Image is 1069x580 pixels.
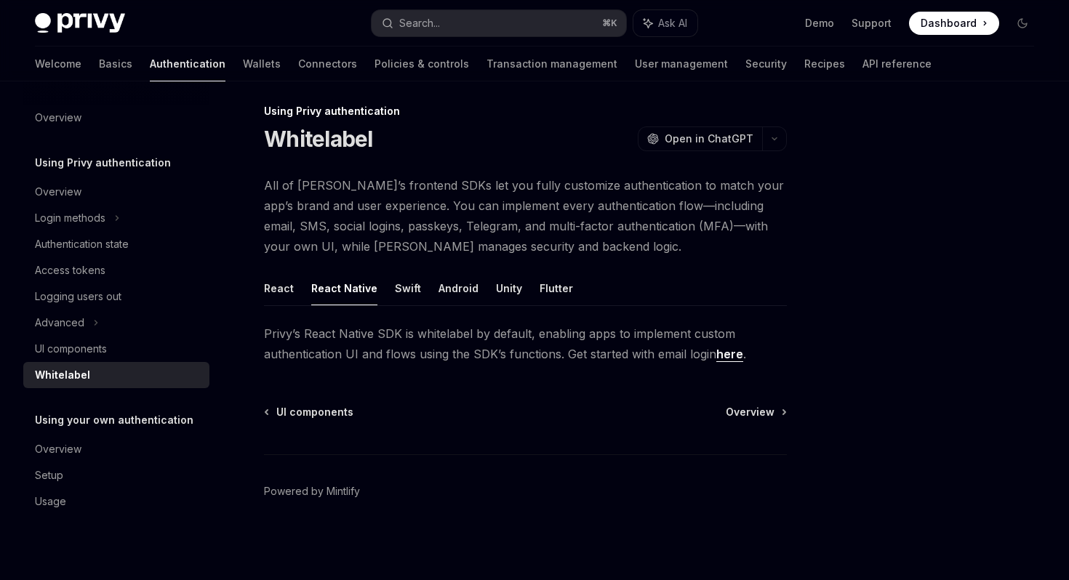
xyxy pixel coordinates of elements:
a: Authentication [150,47,225,81]
a: here [716,347,743,362]
span: Open in ChatGPT [665,132,753,146]
div: UI components [35,340,107,358]
a: User management [635,47,728,81]
a: Overview [23,105,209,131]
a: Authentication state [23,231,209,257]
button: Ask AI [633,10,697,36]
a: Connectors [298,47,357,81]
button: Flutter [540,271,573,305]
div: Logging users out [35,288,121,305]
a: Transaction management [487,47,617,81]
a: Basics [99,47,132,81]
button: React Native [311,271,377,305]
span: Dashboard [921,16,977,31]
span: Overview [726,405,774,419]
a: Whitelabel [23,362,209,388]
div: Setup [35,467,63,484]
button: React [264,271,294,305]
button: Toggle dark mode [1011,12,1034,35]
a: Overview [23,179,209,205]
a: Dashboard [909,12,999,35]
span: ⌘ K [602,17,617,29]
h1: Whitelabel [264,126,373,152]
a: Usage [23,488,209,515]
a: Access tokens [23,257,209,283]
a: API reference [862,47,932,81]
a: Support [852,16,892,31]
img: dark logo [35,13,125,33]
a: UI components [23,336,209,362]
span: All of [PERSON_NAME]’s frontend SDKs let you fully customize authentication to match your app’s b... [264,175,787,257]
span: UI components [276,405,353,419]
h5: Using your own authentication [35,411,193,429]
span: Privy’s React Native SDK is whitelabel by default, enabling apps to implement custom authenticati... [264,323,787,364]
button: Android [439,271,479,305]
div: Overview [35,183,81,201]
a: Recipes [804,47,845,81]
a: Policies & controls [375,47,469,81]
a: Overview [726,405,785,419]
button: Search...⌘K [372,10,625,36]
button: Open in ChatGPT [638,126,762,151]
a: Demo [805,16,834,31]
div: Authentication state [35,235,129,253]
div: Overview [35,440,81,458]
a: Wallets [243,47,281,81]
a: Security [745,47,787,81]
button: Swift [395,271,421,305]
div: Whitelabel [35,366,90,384]
a: Powered by Mintlify [264,484,360,499]
a: Welcome [35,47,81,81]
div: Advanced [35,314,84,331]
a: Setup [23,462,209,488]
div: Usage [35,493,66,510]
a: Overview [23,436,209,462]
h5: Using Privy authentication [35,154,171,172]
div: Access tokens [35,262,105,279]
div: Overview [35,109,81,126]
a: UI components [265,405,353,419]
div: Using Privy authentication [264,104,787,118]
div: Search... [399,15,440,32]
button: Unity [496,271,522,305]
span: Ask AI [658,16,687,31]
a: Logging users out [23,283,209,310]
div: Login methods [35,209,105,227]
